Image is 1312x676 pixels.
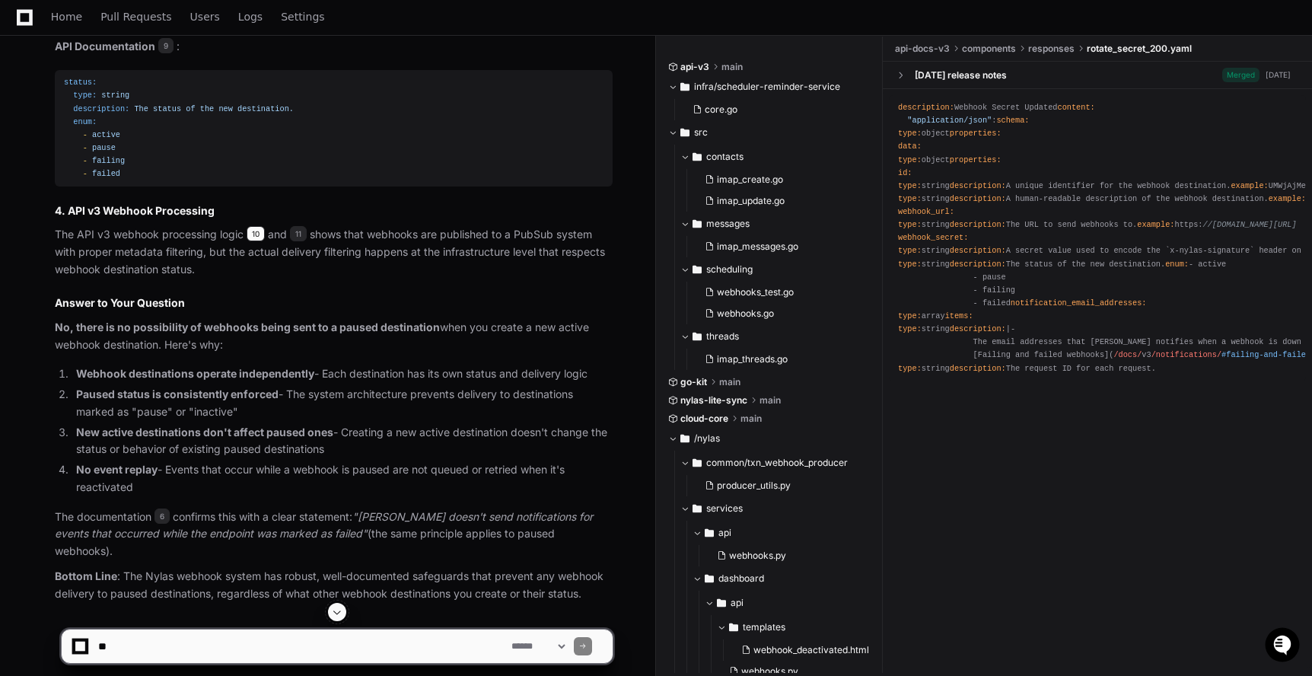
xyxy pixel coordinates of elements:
[699,190,862,212] button: imap_update.go
[898,194,922,203] span: type:
[706,151,744,163] span: contacts
[76,367,314,380] strong: Webhook destinations operate independently
[898,129,922,138] span: type:
[898,181,922,190] span: type:
[693,148,702,166] svg: Directory
[83,143,88,152] span: -
[83,169,88,178] span: -
[680,429,689,448] svg: Directory
[247,226,265,241] span: 10
[1057,103,1094,112] span: content:
[158,38,174,53] span: 9
[717,241,798,253] span: imap_messages.go
[717,286,794,298] span: webhooks_test.go
[72,365,613,383] li: - Each destination has its own status and delivery logic
[699,303,862,324] button: webhooks.go
[73,91,97,100] span: type:
[680,212,871,236] button: messages
[706,457,848,469] span: common/txn_webhook_producer
[101,91,129,100] span: string
[52,129,199,141] div: We're offline, we'll be back soon
[711,545,869,566] button: webhooks.py
[705,104,737,116] span: core.go
[915,69,1007,81] div: [DATE] release notes
[686,99,862,120] button: core.go
[100,12,171,21] span: Pull Requests
[15,113,43,141] img: 1736555170064-99ba0984-63c1-480f-8ee9-699278ef63ed
[706,502,743,515] span: services
[680,376,707,388] span: go-kit
[55,226,613,278] p: The API v3 webhook processing logic and shows that webhooks are published to a PubSub system with...
[717,174,783,186] span: imap_create.go
[898,260,922,269] span: type:
[717,594,726,612] svg: Directory
[699,475,869,496] button: producer_utils.py
[64,78,97,87] span: status:
[92,169,120,178] span: failed
[218,104,232,113] span: new
[55,40,155,53] strong: API Documentation
[15,61,277,85] div: Welcome
[693,260,702,279] svg: Directory
[680,324,871,349] button: threads
[706,263,753,276] span: scheduling
[680,123,689,142] svg: Directory
[950,194,1006,203] span: description:
[693,215,702,233] svg: Directory
[200,104,214,113] span: the
[996,116,1029,125] span: schema:
[55,320,440,333] strong: No, there is no possibility of webhooks being sent to a paused destination
[55,509,613,560] p: The documentation confirms this with a clear statement: (the same principle applies to paused web...
[1266,69,1291,81] div: [DATE]
[950,324,1006,333] span: description:
[706,330,739,343] span: threads
[680,451,878,475] button: common/txn_webhook_producer
[962,43,1016,55] span: components
[740,413,762,425] span: main
[259,118,277,136] button: Start new chat
[759,394,781,407] span: main
[699,349,862,370] button: imap_threads.go
[731,597,744,609] span: api
[1263,626,1304,667] iframe: Open customer support
[15,15,46,46] img: PlayerZero
[693,499,702,518] svg: Directory
[717,480,791,492] span: producer_utils.py
[898,311,922,320] span: type:
[92,130,120,139] span: active
[52,113,250,129] div: Start new chat
[694,81,840,93] span: infra/scheduler-reminder-service
[83,130,88,139] span: -
[699,236,862,257] button: imap_messages.go
[950,129,1002,138] span: properties:
[717,308,774,320] span: webhooks.go
[134,104,148,113] span: The
[950,220,1006,229] span: description:
[693,454,702,472] svg: Directory
[729,550,786,562] span: webhooks.py
[668,426,871,451] button: /nylas
[107,159,184,171] a: Powered byPylon
[76,463,158,476] strong: No event replay
[55,569,117,582] strong: Bottom Line
[72,424,613,459] li: - Creating a new active destination doesn't change the status or behavior of existing paused dest...
[237,104,294,113] span: destination.
[719,376,740,388] span: main
[668,120,871,145] button: src
[898,101,1297,375] div: Webhook Secret Updated : object object string A unique identifier for the webhook destination. UM...
[1222,68,1259,82] span: Merged
[680,145,871,169] button: contacts
[1269,194,1306,203] span: example:
[1087,43,1192,55] span: rotate_secret_200.yaml
[705,569,714,588] svg: Directory
[55,38,613,56] p: :
[153,104,181,113] span: status
[718,527,731,539] span: api
[950,181,1006,190] span: description:
[51,12,82,21] span: Home
[290,226,307,241] span: 11
[718,572,764,585] span: dashboard
[950,364,1006,373] span: description:
[717,195,785,207] span: imap_update.go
